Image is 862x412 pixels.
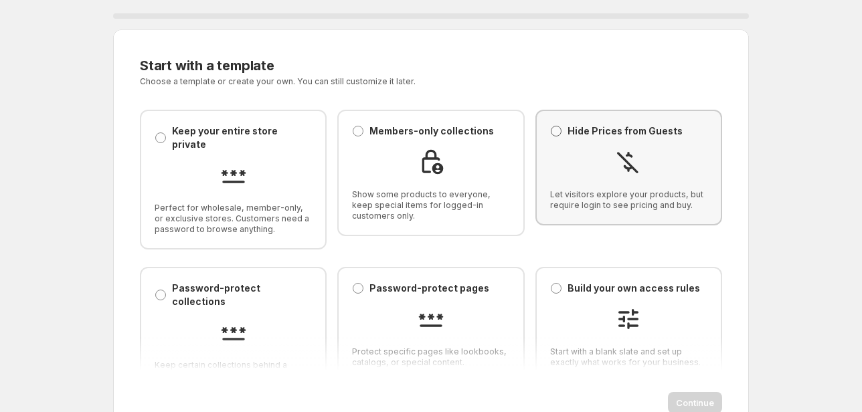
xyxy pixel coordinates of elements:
[352,189,509,221] span: Show some products to everyone, keep special items for logged-in customers only.
[172,124,312,151] p: Keep your entire store private
[615,148,642,175] img: Hide Prices from Guests
[550,346,707,368] span: Start with a blank slate and set up exactly what works for your business.
[568,124,683,138] p: Hide Prices from Guests
[369,124,494,138] p: Members-only collections
[140,76,564,87] p: Choose a template or create your own. You can still customize it later.
[155,360,312,392] span: Keep certain collections behind a password while the rest of your store is open.
[568,282,700,295] p: Build your own access rules
[418,148,444,175] img: Members-only collections
[220,162,247,189] img: Keep your entire store private
[550,189,707,211] span: Let visitors explore your products, but require login to see pricing and buy.
[172,282,312,308] p: Password-protect collections
[155,203,312,235] span: Perfect for wholesale, member-only, or exclusive stores. Customers need a password to browse anyt...
[140,58,274,74] span: Start with a template
[369,282,489,295] p: Password-protect pages
[615,306,642,332] img: Build your own access rules
[352,346,509,368] span: Protect specific pages like lookbooks, catalogs, or special content.
[220,319,247,346] img: Password-protect collections
[418,306,444,332] img: Password-protect pages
